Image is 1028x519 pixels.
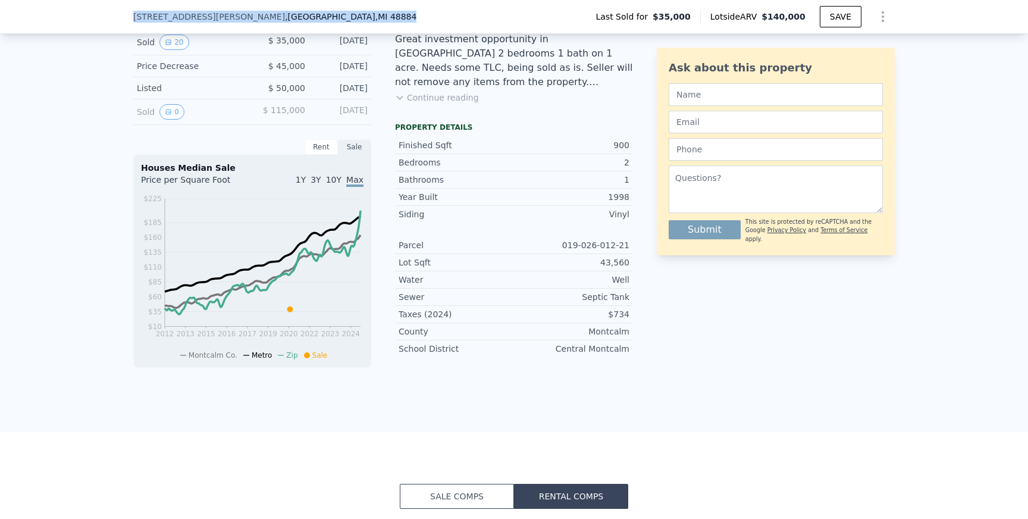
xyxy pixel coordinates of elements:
div: Houses Median Sale [141,162,363,174]
a: Terms of Service [820,227,867,233]
div: Price Decrease [137,60,243,72]
div: Great investment opportunity in [GEOGRAPHIC_DATA] 2 bedrooms 1 bath on 1 acre. Needs some TLC, be... [395,32,633,89]
span: $ 45,000 [268,61,305,71]
button: Submit [669,220,741,239]
input: Name [669,83,883,106]
button: Continue reading [395,92,479,104]
span: , [GEOGRAPHIC_DATA] [285,11,416,23]
div: 2 [514,157,629,168]
div: 1 [514,174,629,186]
tspan: 2023 [321,330,340,338]
tspan: 2012 [156,330,174,338]
div: [DATE] [315,60,368,72]
tspan: 2024 [341,330,360,338]
span: Max [346,175,363,187]
div: 43,560 [514,257,629,268]
tspan: $225 [143,195,162,203]
span: 3Y [311,175,321,185]
div: Vinyl [514,208,629,220]
tspan: $85 [148,278,162,286]
div: Year Built [399,191,514,203]
div: School District [399,343,514,355]
tspan: $135 [143,248,162,257]
tspan: $60 [148,293,162,301]
span: $ 35,000 [268,36,305,45]
tspan: 2013 [176,330,195,338]
tspan: $35 [148,308,162,316]
div: Septic Tank [514,291,629,303]
div: $734 [514,308,629,320]
span: $ 50,000 [268,83,305,93]
div: Parcel [399,239,514,251]
span: Montcalm Co. [189,351,237,359]
span: Sale [312,351,328,359]
div: Bedrooms [399,157,514,168]
button: Sale Comps [400,484,514,509]
div: Sewer [399,291,514,303]
a: Privacy Policy [767,227,806,233]
tspan: 2016 [218,330,236,338]
div: [DATE] [315,35,368,50]
div: Price per Square Foot [141,174,252,193]
button: Rental Comps [514,484,628,509]
div: Siding [399,208,514,220]
div: Bathrooms [399,174,514,186]
button: View historical data [159,104,184,120]
div: Property details [395,123,633,132]
div: Taxes (2024) [399,308,514,320]
tspan: 2019 [259,330,277,338]
tspan: 2022 [300,330,319,338]
input: Phone [669,138,883,161]
div: Well [514,274,629,286]
span: $35,000 [653,11,691,23]
span: $140,000 [761,12,806,21]
tspan: 2015 [197,330,215,338]
span: Last Sold for [596,11,653,23]
div: Sale [338,139,371,155]
div: 1998 [514,191,629,203]
input: Email [669,111,883,133]
div: County [399,326,514,337]
div: Montcalm [514,326,629,337]
div: Sold [137,35,243,50]
tspan: $160 [143,233,162,242]
div: [DATE] [315,104,368,120]
span: 10Y [326,175,341,185]
button: View historical data [159,35,189,50]
div: [DATE] [315,82,368,94]
tspan: 2020 [280,330,298,338]
div: Rent [305,139,338,155]
span: $ 115,000 [263,105,305,115]
tspan: $10 [148,323,162,331]
div: Ask about this property [669,60,883,76]
button: SAVE [820,6,861,27]
div: This site is protected by reCAPTCHA and the Google and apply. [745,218,883,243]
div: Central Montcalm [514,343,629,355]
span: 1Y [296,175,306,185]
tspan: 2017 [239,330,257,338]
div: Lot Sqft [399,257,514,268]
span: , MI 48884 [375,12,417,21]
div: 019-026-012-21 [514,239,629,251]
tspan: $185 [143,218,162,227]
span: Metro [252,351,272,359]
span: Zip [286,351,297,359]
div: 900 [514,139,629,151]
button: Show Options [871,5,895,29]
span: [STREET_ADDRESS][PERSON_NAME] [133,11,285,23]
tspan: $110 [143,263,162,271]
div: Finished Sqft [399,139,514,151]
div: Sold [137,104,243,120]
div: Listed [137,82,243,94]
div: Water [399,274,514,286]
span: Lotside ARV [710,11,761,23]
